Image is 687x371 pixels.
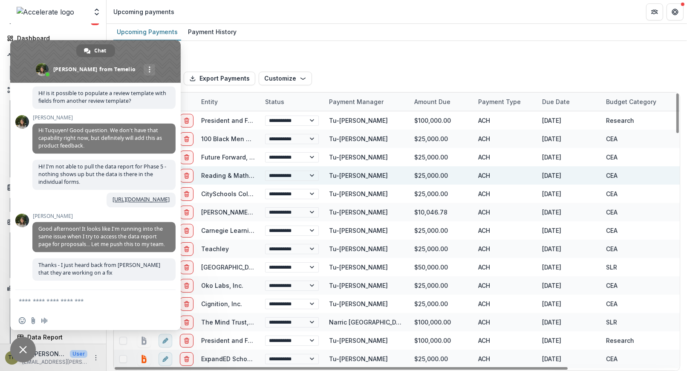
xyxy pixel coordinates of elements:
[537,185,601,203] div: [DATE]
[601,93,686,111] div: Budget Category
[159,352,172,366] button: edit
[110,6,178,18] nav: breadcrumb
[201,355,256,362] a: ExpandED Schools
[201,245,229,252] a: Teachley
[409,331,473,350] div: $100,000.00
[3,181,103,194] button: Open Documents
[409,130,473,148] div: $25,000.00
[180,169,193,183] button: delete
[201,227,257,234] a: Carnegie Learning
[409,185,473,203] div: $25,000.00
[329,153,388,162] div: Tu-[PERSON_NAME]
[38,127,162,149] span: Hi Tuquyen! Good question. We don't have that capability right now, but definitely will add this ...
[537,258,601,276] div: [DATE]
[606,171,618,180] div: CEA
[113,7,174,16] div: Upcoming payments
[646,3,663,20] button: Partners
[606,336,634,345] div: Research
[473,295,537,313] div: ACH
[329,208,388,217] div: Tu-[PERSON_NAME]
[473,185,537,203] div: ACH
[473,276,537,295] div: ACH
[606,281,618,290] div: CEA
[537,276,601,295] div: [DATE]
[606,354,618,363] div: CEA
[196,93,260,111] div: Entity
[260,97,289,106] div: Status
[537,93,601,111] div: Due Date
[201,135,312,142] a: 100 Black Men of Metro Baton Rouge
[329,244,388,253] div: Tu-[PERSON_NAME]
[537,221,601,240] div: [DATE]
[601,97,661,106] div: Budget Category
[606,318,617,327] div: SLR
[180,279,193,293] button: delete
[329,354,388,363] div: Tu-[PERSON_NAME]
[606,226,618,235] div: CEA
[19,317,26,324] span: Insert an emoji
[409,313,473,331] div: $100,000.00
[201,209,359,216] a: [PERSON_NAME][GEOGRAPHIC_DATA][PERSON_NAME]
[17,7,75,17] img: Accelerate logo
[184,72,255,85] button: Export Payments
[537,350,601,368] div: [DATE]
[8,355,16,360] div: Tu-Quyen Nguyen
[329,336,388,345] div: Tu-[PERSON_NAME]
[19,290,155,311] textarea: Compose your message...
[329,281,388,290] div: Tu-[PERSON_NAME]
[3,215,103,229] button: Open Contacts
[473,313,537,331] div: ACH
[329,299,388,308] div: Tu-[PERSON_NAME]
[409,111,473,130] div: $100,000.00
[32,115,176,121] span: [PERSON_NAME]
[10,337,36,362] a: Close chat
[537,111,601,130] div: [DATE]
[27,333,96,342] div: Data Report
[3,83,103,97] button: Open Workflows
[537,313,601,331] div: [DATE]
[409,166,473,185] div: $25,000.00
[324,93,409,111] div: Payment Manager
[180,224,193,238] button: delete
[667,3,684,20] button: Get Help
[180,151,193,164] button: delete
[91,3,103,20] button: Open entity switcher
[409,258,473,276] div: $50,000.00
[196,97,223,106] div: Entity
[409,276,473,295] div: $25,000.00
[329,263,388,272] div: Tu-[PERSON_NAME]
[329,134,388,143] div: Tu-[PERSON_NAME]
[473,240,537,258] div: ACH
[180,297,193,311] button: delete
[473,97,526,106] div: Payment Type
[201,154,260,161] a: Future Forward, Inc.
[329,171,388,180] div: Tu-[PERSON_NAME]
[185,26,240,38] div: Payment History
[329,226,388,235] div: Tu-[PERSON_NAME]
[180,114,193,128] button: delete
[473,331,537,350] div: ACH
[537,166,601,185] div: [DATE]
[180,261,193,274] button: delete
[180,206,193,219] button: delete
[409,93,473,111] div: Amount Due
[70,350,87,358] p: User
[17,34,96,43] div: Dashboard
[201,264,295,271] a: [GEOGRAPHIC_DATA][US_STATE]
[113,196,170,203] a: [URL][DOMAIN_NAME]
[180,352,193,366] button: delete
[606,263,617,272] div: SLR
[473,111,537,130] div: ACH
[180,132,193,146] button: delete
[38,225,165,248] span: Good afternoon! It looks like I'm running into the same issue when I try to access the data repor...
[91,353,101,363] button: More
[41,317,48,324] span: Audio message
[159,334,172,348] button: edit
[409,350,473,368] div: $25,000.00
[22,358,87,366] p: [EMAIL_ADDRESS][PERSON_NAME][DOMAIN_NAME]
[3,49,103,62] button: Open Activity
